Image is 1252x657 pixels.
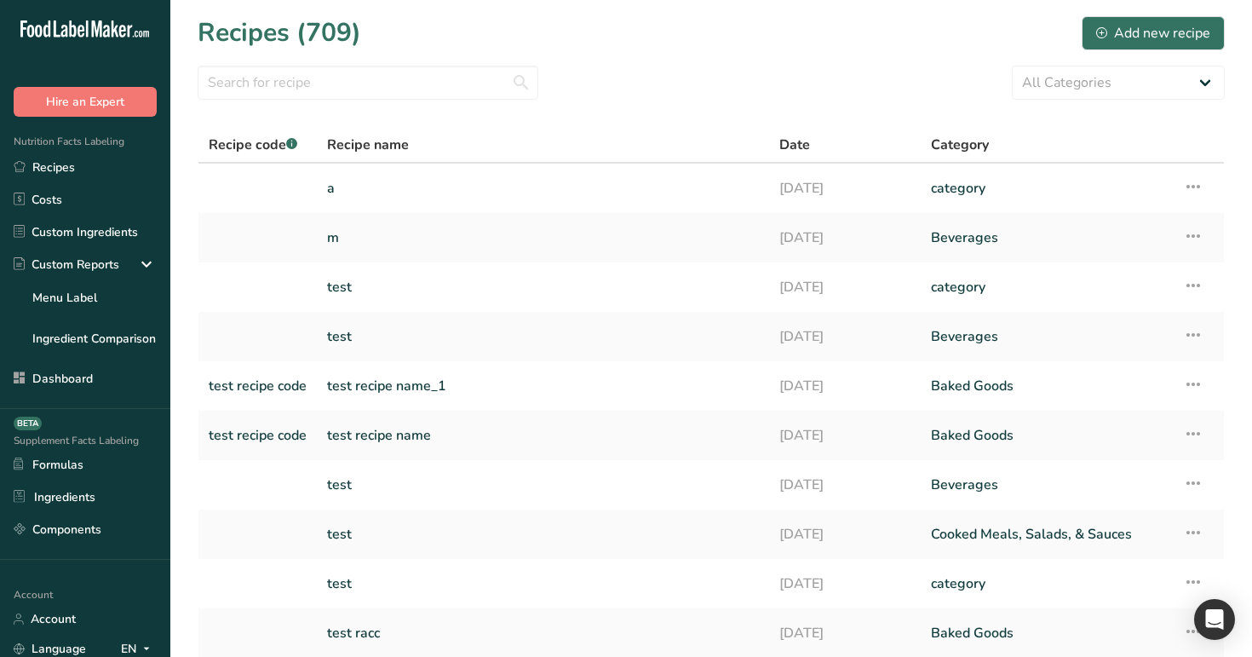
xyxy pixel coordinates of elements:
[327,467,759,503] a: test
[931,516,1163,552] a: Cooked Meals, Salads, & Sauces
[931,170,1163,206] a: category
[1194,599,1235,640] div: Open Intercom Messenger
[198,66,538,100] input: Search for recipe
[931,368,1163,404] a: Baked Goods
[209,135,297,154] span: Recipe code
[931,319,1163,354] a: Beverages
[779,615,910,651] a: [DATE]
[779,135,810,155] span: Date
[931,566,1163,602] a: category
[327,269,759,305] a: test
[14,417,42,430] div: BETA
[209,418,307,453] a: test recipe code
[779,319,910,354] a: [DATE]
[779,170,910,206] a: [DATE]
[931,615,1163,651] a: Baked Goods
[327,516,759,552] a: test
[931,220,1163,256] a: Beverages
[779,467,910,503] a: [DATE]
[779,368,910,404] a: [DATE]
[14,256,119,274] div: Custom Reports
[327,220,759,256] a: m
[327,368,759,404] a: test recipe name_1
[327,418,759,453] a: test recipe name
[327,170,759,206] a: a
[209,368,307,404] a: test recipe code
[779,566,910,602] a: [DATE]
[931,135,989,155] span: Category
[779,516,910,552] a: [DATE]
[327,319,759,354] a: test
[779,418,910,453] a: [DATE]
[779,269,910,305] a: [DATE]
[1082,16,1225,50] button: Add new recipe
[1096,23,1210,43] div: Add new recipe
[327,566,759,602] a: test
[198,14,361,52] h1: Recipes (709)
[779,220,910,256] a: [DATE]
[931,418,1163,453] a: Baked Goods
[327,135,409,155] span: Recipe name
[931,467,1163,503] a: Beverages
[931,269,1163,305] a: category
[327,615,759,651] a: test racc
[14,87,157,117] button: Hire an Expert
